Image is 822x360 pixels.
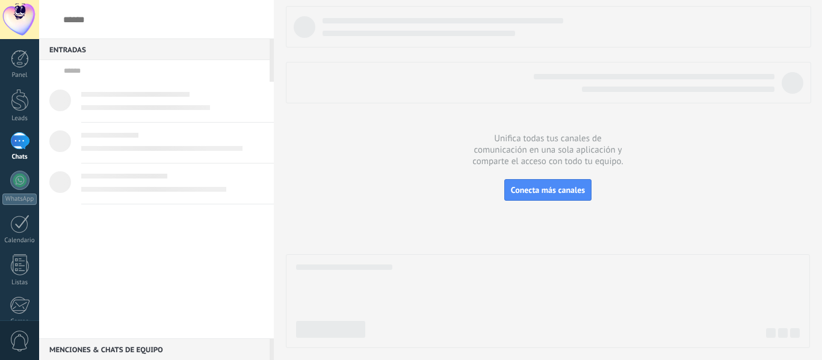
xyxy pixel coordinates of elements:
[2,153,37,161] div: Chats
[2,194,37,205] div: WhatsApp
[2,115,37,123] div: Leads
[39,38,270,60] div: Entradas
[2,72,37,79] div: Panel
[39,338,270,360] div: Menciones & Chats de equipo
[504,179,592,201] button: Conecta más canales
[2,237,37,245] div: Calendario
[511,185,585,195] span: Conecta más canales
[2,318,37,326] div: Correo
[2,279,37,287] div: Listas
